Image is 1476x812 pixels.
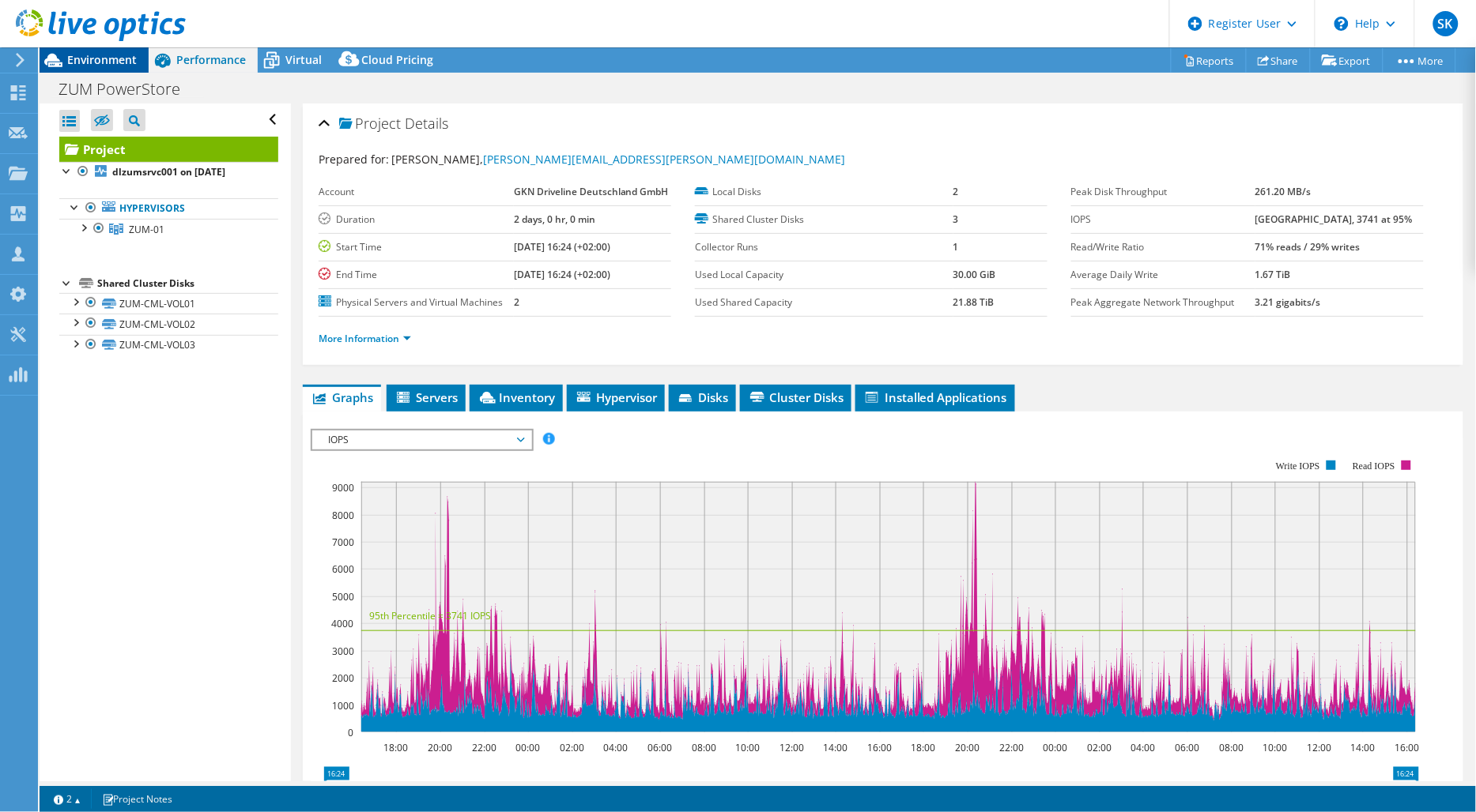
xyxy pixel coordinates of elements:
[405,114,448,133] span: Details
[361,52,433,67] span: Cloud Pricing
[91,789,183,809] a: Project Notes
[332,699,354,712] text: 1000
[59,198,278,219] a: Hypervisors
[383,741,408,754] text: 18:00
[472,741,496,754] text: 22:00
[59,293,278,314] a: ZUM-CML-VOL01
[1255,212,1413,226] b: [GEOGRAPHIC_DATA], 3741 at 95%
[695,267,953,283] label: Used Local Capacity
[339,116,401,132] span: Project
[695,184,953,200] label: Local Disks
[43,789,92,809] a: 2
[97,274,278,293] div: Shared Cluster Disks
[67,52,137,67] span: Environment
[1350,741,1375,754] text: 14:00
[129,223,164,236] span: ZUM-01
[332,590,354,603] text: 5000
[1043,741,1067,754] text: 00:00
[332,645,354,658] text: 3000
[348,726,353,739] text: 0
[331,617,353,630] text: 4000
[1175,741,1199,754] text: 06:00
[1071,295,1255,310] label: Peak Aggregate Network Throughput
[59,219,278,239] a: ZUM-01
[953,295,995,309] b: 21.88 TiB
[478,389,555,405] span: Inventory
[575,389,657,405] span: Hypervisor
[391,152,845,167] span: [PERSON_NAME],
[953,240,959,254] b: 1
[369,609,491,622] text: 95th Percentile = 3741 IOPS
[320,430,523,449] span: IOPS
[1255,295,1321,309] b: 3.21 gigabits/s
[867,741,892,754] text: 16:00
[319,212,514,227] label: Duration
[953,185,959,198] b: 2
[1353,461,1395,472] text: Read IOPS
[695,239,953,255] label: Collector Runs
[1255,185,1312,198] b: 261.20 MB/s
[514,268,610,281] b: [DATE] 16:24 (+02:00)
[735,741,760,754] text: 10:00
[332,509,354,522] text: 8000
[1263,741,1287,754] text: 10:00
[1131,741,1155,754] text: 04:00
[514,240,610,254] b: [DATE] 16:24 (+02:00)
[514,295,519,309] b: 2
[1255,240,1361,254] b: 71% reads / 29% writes
[748,389,844,405] span: Cluster Disks
[1246,48,1311,73] a: Share
[780,741,804,754] text: 12:00
[863,389,1007,405] span: Installed Applications
[1307,741,1331,754] text: 12:00
[515,741,540,754] text: 00:00
[51,81,205,98] h1: ZUM PowerStore
[692,741,716,754] text: 08:00
[677,389,728,405] span: Disks
[332,481,354,494] text: 9000
[332,562,354,576] text: 6000
[955,741,980,754] text: 20:00
[285,52,322,67] span: Virtual
[1334,17,1349,31] svg: \n
[59,162,278,182] a: dlzumsrvc001 on [DATE]
[1071,239,1255,255] label: Read/Write Ratio
[394,389,458,405] span: Servers
[1276,461,1320,472] text: Write IOPS
[647,741,672,754] text: 06:00
[1255,268,1291,281] b: 1.67 TiB
[603,741,628,754] text: 04:00
[59,335,278,355] a: ZUM-CML-VOL03
[1219,741,1244,754] text: 08:00
[319,267,514,283] label: End Time
[59,137,278,162] a: Project
[1087,741,1112,754] text: 02:00
[1433,11,1459,36] span: SK
[332,536,354,549] text: 7000
[953,212,959,226] b: 3
[176,52,246,67] span: Performance
[514,212,595,226] b: 2 days, 0 hr, 0 min
[823,741,847,754] text: 14:00
[319,184,514,200] label: Account
[953,268,996,281] b: 30.00 GiB
[1071,212,1255,227] label: IOPS
[1395,741,1419,754] text: 16:00
[59,314,278,334] a: ZUM-CML-VOL02
[112,165,225,179] b: dlzumsrvc001 on [DATE]
[1071,267,1255,283] label: Average Daily Write
[695,295,953,310] label: Used Shared Capacity
[319,152,389,167] label: Prepared for:
[311,389,373,405] span: Graphs
[1383,48,1456,73] a: More
[319,239,514,255] label: Start Time
[695,212,953,227] label: Shared Cluster Disks
[1071,184,1255,200] label: Peak Disk Throughput
[1171,48,1247,73] a: Reports
[514,185,669,198] b: GKN Driveline Deutschland GmbH
[332,671,354,685] text: 2000
[1310,48,1384,73] a: Export
[911,741,935,754] text: 18:00
[319,332,411,345] a: More Information
[483,152,845,167] a: [PERSON_NAME][EMAIL_ADDRESS][PERSON_NAME][DOMAIN_NAME]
